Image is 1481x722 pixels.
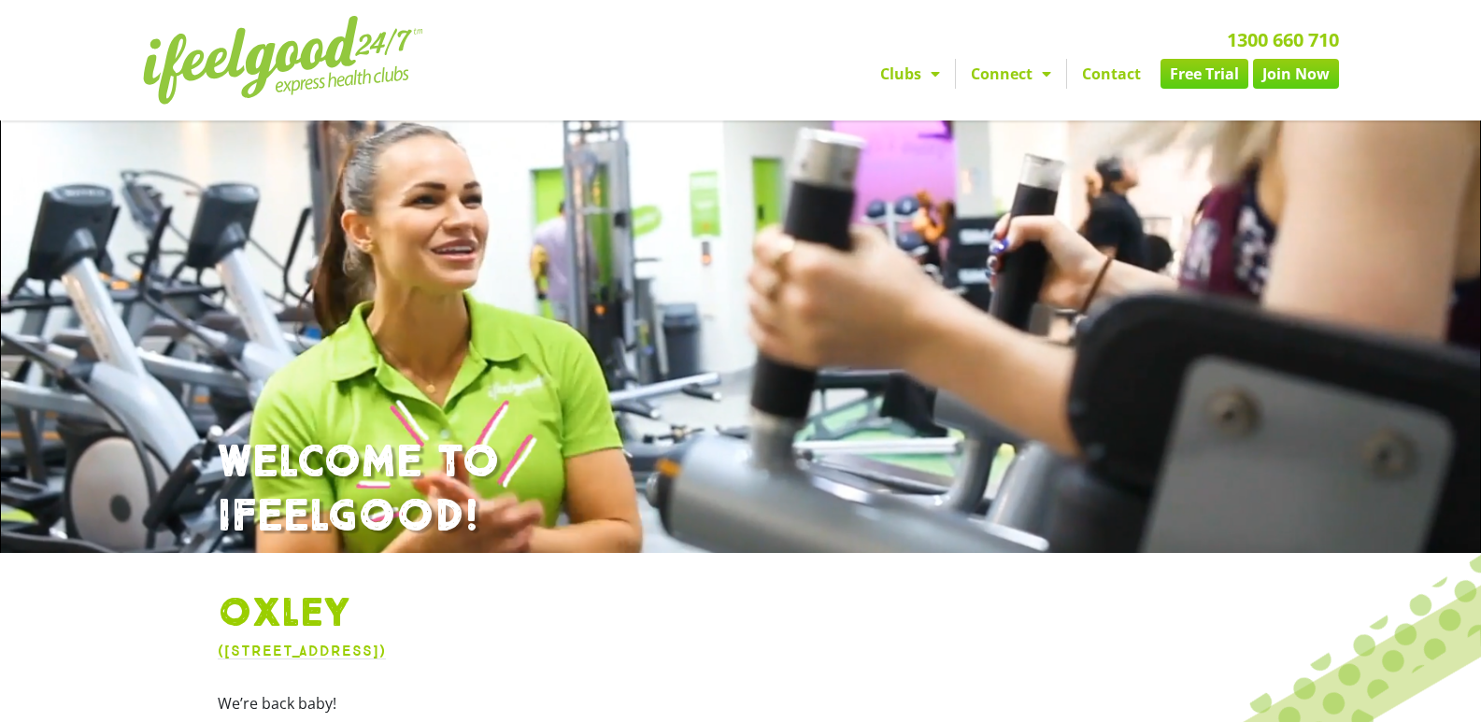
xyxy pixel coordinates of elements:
h1: WELCOME TO IFEELGOOD! [218,436,1264,544]
a: Contact [1067,59,1156,89]
nav: Menu [568,59,1339,89]
a: ([STREET_ADDRESS]) [218,642,386,659]
a: Connect [956,59,1066,89]
a: 1300 660 710 [1227,27,1339,52]
a: Join Now [1253,59,1339,89]
a: Free Trial [1161,59,1248,89]
p: We’re back baby! [218,692,1264,715]
a: Clubs [865,59,955,89]
h1: Oxley [218,590,1264,639]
